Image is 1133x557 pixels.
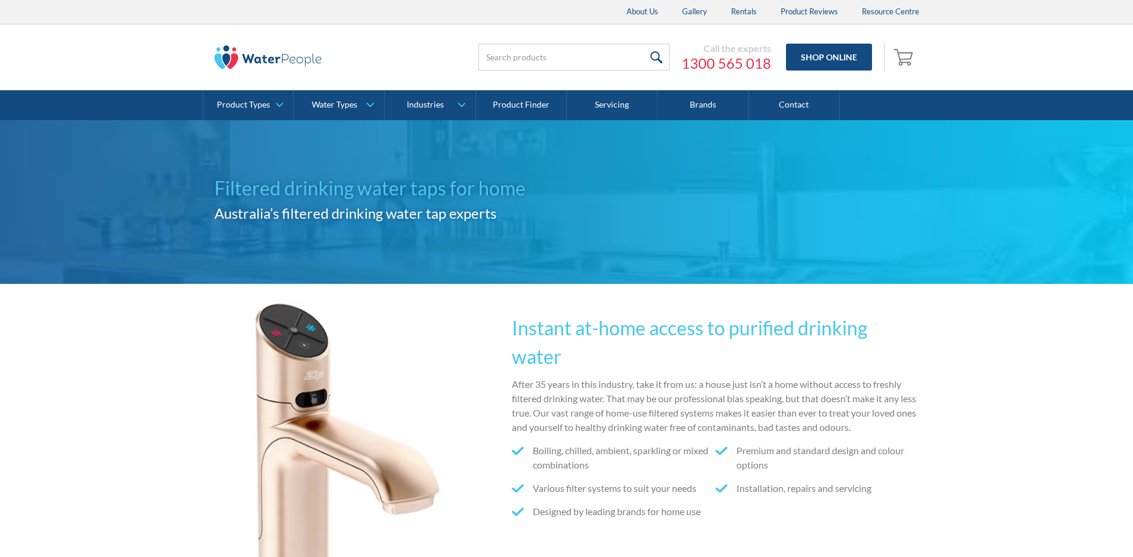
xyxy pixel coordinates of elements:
[893,47,916,66] img: shopping cart
[203,90,293,120] a: Product Types
[294,90,384,120] a: Water Types
[716,481,919,495] li: Installation, repairs and servicing
[214,45,322,69] img: The Water People
[716,443,919,472] li: Premium and standard design and colour options
[512,481,716,495] li: Various filter systems to suit your needs
[407,100,444,110] div: Industries
[512,377,919,434] p: After 35 years in this industry, take it from us: a house just isn’t a home without access to fre...
[217,100,270,110] div: Product Types
[214,174,567,203] h1: Filtered drinking water taps for home
[385,90,475,120] a: Industries
[891,43,919,72] a: Open empty cart
[567,90,658,120] a: Servicing
[658,90,748,120] a: Brands
[749,90,840,120] a: Contact
[312,100,357,110] div: Water Types
[214,203,567,224] h2: Australia’s filtered drinking water tap experts
[512,443,716,472] li: Boiling, chilled, ambient, sparkling or mixed combinations
[681,42,771,54] div: Call the experts
[476,90,567,120] a: Product Finder
[478,44,670,71] input: Search products
[512,504,716,519] li: Designed by leading brands for home use
[681,54,771,72] a: 1300 565 018
[786,44,872,71] a: Shop Online
[512,314,919,371] h2: Instant at-home access to purified drinking water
